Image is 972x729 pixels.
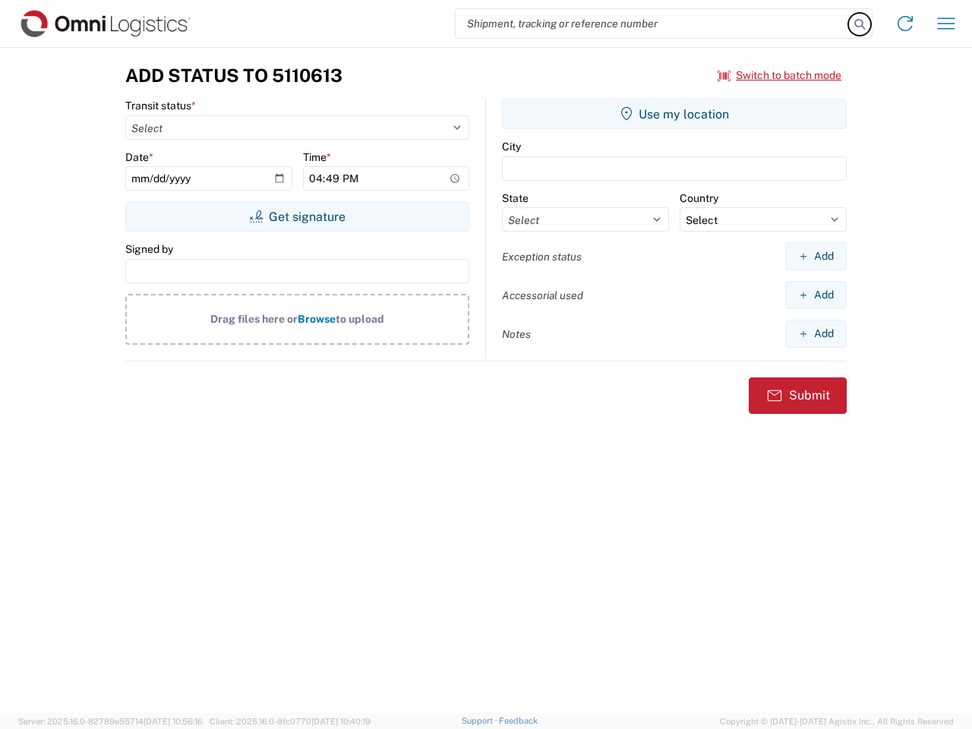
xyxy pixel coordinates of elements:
[311,717,371,726] span: [DATE] 10:40:19
[785,281,847,309] button: Add
[502,191,529,205] label: State
[680,191,718,205] label: Country
[502,250,582,264] label: Exception status
[749,377,847,414] button: Submit
[18,717,203,726] span: Server: 2025.16.0-82789e55714
[144,717,203,726] span: [DATE] 10:56:16
[502,140,521,153] label: City
[298,313,336,325] span: Browse
[456,9,849,38] input: Shipment, tracking or reference number
[125,150,153,164] label: Date
[499,716,538,725] a: Feedback
[125,242,173,256] label: Signed by
[502,99,847,129] button: Use my location
[125,99,196,112] label: Transit status
[502,289,583,302] label: Accessorial used
[210,717,371,726] span: Client: 2025.16.0-8fc0770
[125,201,469,232] button: Get signature
[785,320,847,348] button: Add
[210,313,298,325] span: Drag files here or
[303,150,331,164] label: Time
[718,63,841,88] button: Switch to batch mode
[785,242,847,270] button: Add
[502,327,531,341] label: Notes
[125,65,342,87] h3: Add Status to 5110613
[336,313,384,325] span: to upload
[720,715,954,728] span: Copyright © [DATE]-[DATE] Agistix Inc., All Rights Reserved
[462,716,500,725] a: Support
